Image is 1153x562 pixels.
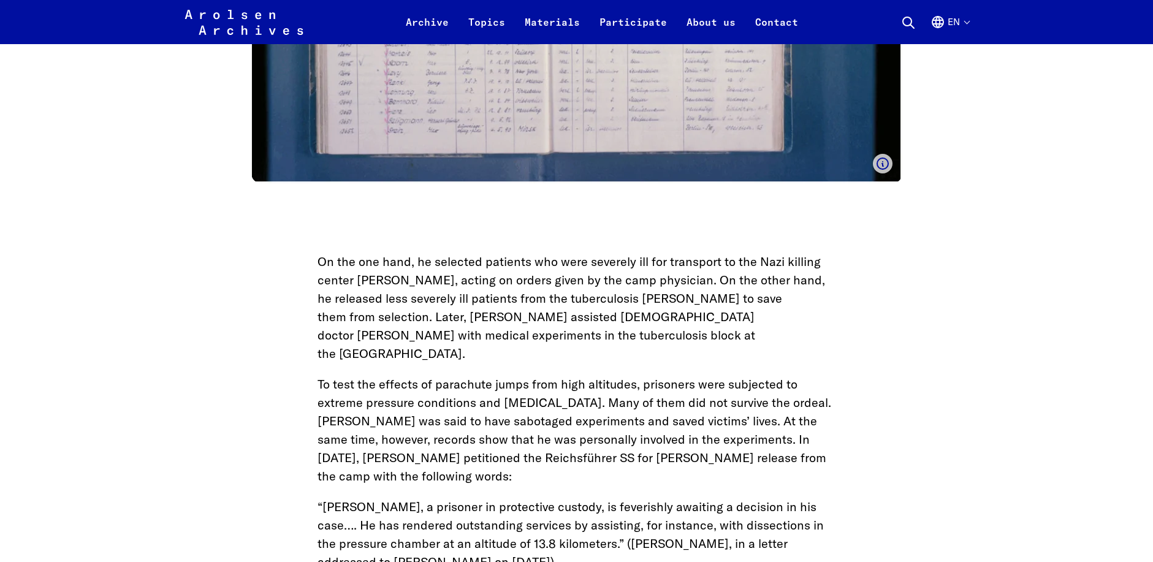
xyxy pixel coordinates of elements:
[396,15,459,44] a: Archive
[745,15,808,44] a: Contact
[930,15,969,44] button: English, language selection
[396,7,808,37] nav: Primary
[873,154,892,173] button: Show caption
[515,15,590,44] a: Materials
[677,15,745,44] a: About us
[590,15,677,44] a: Participate
[318,253,836,363] p: On the one hand, he selected patients who were severely ill for transport to the Nazi killing cen...
[459,15,515,44] a: Topics
[318,375,836,485] p: To test the effects of parachute jumps from high altitudes, prisoners were subjected to extreme p...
